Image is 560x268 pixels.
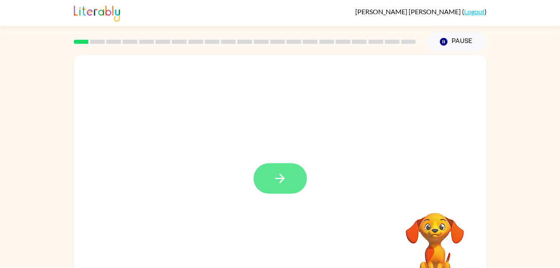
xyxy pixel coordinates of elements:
[355,8,487,15] div: ( )
[426,32,487,51] button: Pause
[355,8,462,15] span: [PERSON_NAME] [PERSON_NAME]
[464,8,485,15] a: Logout
[74,3,120,22] img: Literably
